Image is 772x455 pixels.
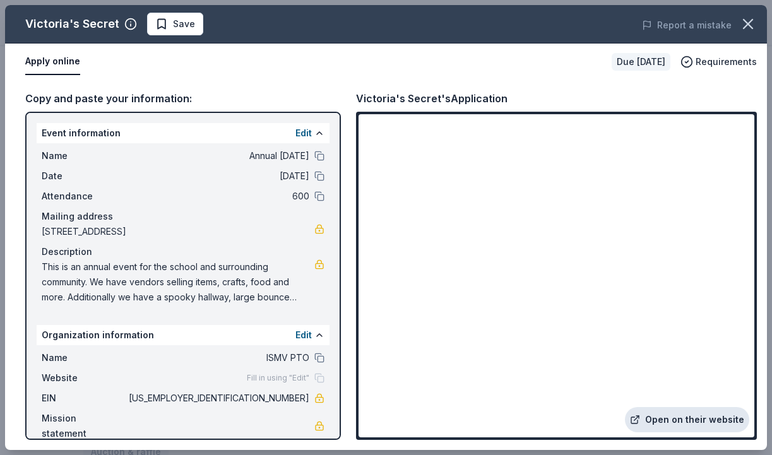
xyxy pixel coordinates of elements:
button: Edit [295,126,312,141]
span: [US_EMPLOYER_IDENTIFICATION_NUMBER] [126,391,309,406]
span: Name [42,148,126,163]
span: Attendance [42,189,126,204]
button: Report a mistake [642,18,732,33]
span: Requirements [696,54,757,69]
span: [DATE] [126,168,309,184]
span: [STREET_ADDRESS] [42,224,314,239]
span: Date [42,168,126,184]
span: Save [173,16,195,32]
button: Apply online [25,49,80,75]
div: Due [DATE] [612,53,670,71]
span: This is an annual event for the school and surrounding community. We have vendors selling items, ... [42,259,314,305]
a: Open on their website [625,407,749,432]
span: EIN [42,391,126,406]
div: Mailing address [42,209,324,224]
span: ISMV PTO [126,350,309,365]
div: Description [42,244,324,259]
span: Fill in using "Edit" [247,373,309,383]
span: Name [42,350,126,365]
span: Mission statement [42,411,126,441]
span: 600 [126,189,309,204]
div: Copy and paste your information: [25,90,341,107]
span: Annual [DATE] [126,148,309,163]
span: Website [42,370,126,386]
button: Requirements [680,54,757,69]
button: Edit [295,328,312,343]
div: Event information [37,123,330,143]
div: Organization information [37,325,330,345]
button: Save [147,13,203,35]
div: Victoria's Secret's Application [356,90,508,107]
div: Victoria's Secret [25,14,119,34]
